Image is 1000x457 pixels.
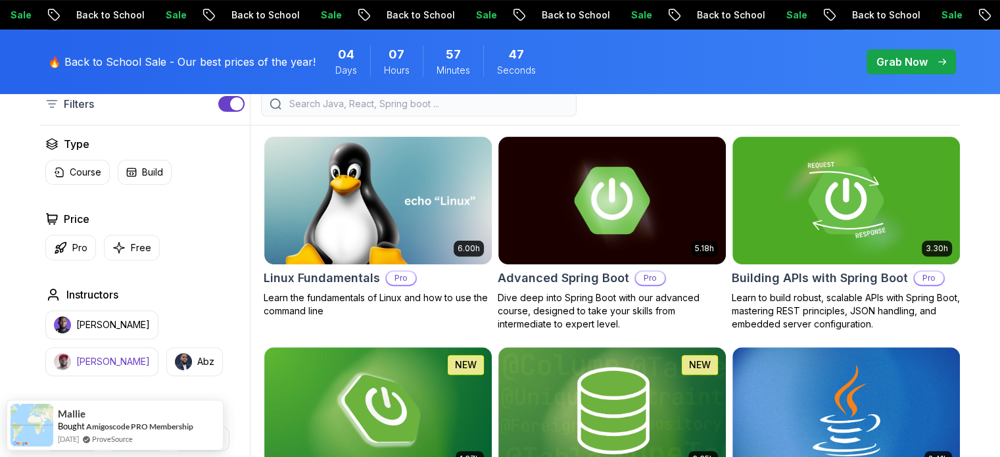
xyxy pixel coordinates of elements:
img: provesource social proof notification image [11,404,53,446]
p: Free [131,241,151,254]
img: instructor img [54,353,71,370]
h2: Instructors [66,287,118,302]
button: Course [45,160,110,185]
p: 3.30h [926,243,948,254]
p: Sale [308,9,350,22]
p: Back to School [529,9,619,22]
p: NEW [689,358,711,372]
button: Pro [45,235,96,260]
p: 6.00h [458,243,480,254]
button: instructor img[PERSON_NAME] [45,347,158,376]
h2: Linux Fundamentals [264,269,380,287]
p: Filters [64,96,94,112]
p: NEW [455,358,477,372]
a: Amigoscode PRO Membership [86,421,193,431]
a: Advanced Spring Boot card5.18hAdvanced Spring BootProDive deep into Spring Boot with our advanced... [498,136,726,331]
h2: Advanced Spring Boot [498,269,629,287]
button: Free [104,235,160,260]
img: instructor img [54,316,71,333]
p: Back to School [374,9,464,22]
a: Linux Fundamentals card6.00hLinux FundamentalsProLearn the fundamentals of Linux and how to use t... [264,136,492,318]
span: Mallie [58,408,85,420]
p: Pro [915,272,943,285]
img: Building APIs with Spring Boot card [732,137,960,264]
h2: Building APIs with Spring Boot [732,269,908,287]
p: Learn to build robust, scalable APIs with Spring Boot, mastering REST principles, JSON handling, ... [732,291,961,331]
p: Pro [72,241,87,254]
img: Advanced Spring Boot card [498,137,726,264]
span: [DATE] [58,433,79,445]
img: Linux Fundamentals card [264,137,492,264]
p: Grab Now [876,54,928,70]
p: Pro [387,272,416,285]
p: Dive deep into Spring Boot with our advanced course, designed to take your skills from intermedia... [498,291,726,331]
span: Seconds [497,64,536,77]
p: Pro [636,272,665,285]
p: Course [70,166,101,179]
p: 5.18h [695,243,714,254]
button: instructor imgAbz [166,347,223,376]
p: Sale [464,9,506,22]
p: Abz [197,355,214,368]
span: 47 Seconds [509,45,524,64]
span: 4 Days [338,45,354,64]
p: Back to School [684,9,774,22]
span: Days [335,64,357,77]
p: Back to School [64,9,153,22]
button: Build [118,160,172,185]
h2: Type [64,136,89,152]
p: Build [142,166,163,179]
span: 7 Hours [389,45,404,64]
p: Sale [619,9,661,22]
p: Sale [774,9,816,22]
span: 57 Minutes [446,45,461,64]
p: [PERSON_NAME] [76,318,150,331]
p: Back to School [840,9,929,22]
span: Hours [384,64,410,77]
p: [PERSON_NAME] [76,355,150,368]
img: instructor img [175,353,192,370]
h2: Price [64,211,89,227]
p: Sale [153,9,195,22]
span: Minutes [437,64,470,77]
span: Bought [58,421,85,431]
p: Learn the fundamentals of Linux and how to use the command line [264,291,492,318]
a: Building APIs with Spring Boot card3.30hBuilding APIs with Spring BootProLearn to build robust, s... [732,136,961,331]
button: instructor img[PERSON_NAME] [45,310,158,339]
a: ProveSource [92,433,133,445]
p: 🔥 Back to School Sale - Our best prices of the year! [48,54,316,70]
p: Back to School [219,9,308,22]
input: Search Java, React, Spring boot ... [287,97,568,110]
p: Sale [929,9,971,22]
